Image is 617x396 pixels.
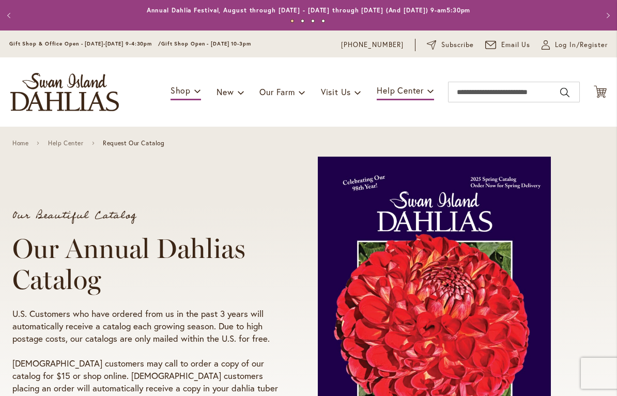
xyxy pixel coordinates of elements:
[596,5,617,26] button: Next
[9,40,161,47] span: Gift Shop & Office Open - [DATE]-[DATE] 9-4:30pm /
[290,19,294,23] button: 1 of 4
[501,40,531,50] span: Email Us
[485,40,531,50] a: Email Us
[103,140,164,147] span: Request Our Catalog
[259,86,295,97] span: Our Farm
[147,6,471,14] a: Annual Dahlia Festival, August through [DATE] - [DATE] through [DATE] (And [DATE]) 9-am5:30pm
[12,210,279,221] p: Our Beautiful Catalog
[48,140,84,147] a: Help Center
[377,85,424,96] span: Help Center
[12,233,279,295] h1: Our Annual Dahlias Catalog
[427,40,474,50] a: Subscribe
[301,19,304,23] button: 2 of 4
[12,308,279,345] p: U.S. Customers who have ordered from us in the past 3 years will automatically receive a catalog ...
[161,40,251,47] span: Gift Shop Open - [DATE] 10-3pm
[10,73,119,111] a: store logo
[12,140,28,147] a: Home
[171,85,191,96] span: Shop
[341,40,404,50] a: [PHONE_NUMBER]
[441,40,474,50] span: Subscribe
[311,19,315,23] button: 3 of 4
[555,40,608,50] span: Log In/Register
[542,40,608,50] a: Log In/Register
[321,86,351,97] span: Visit Us
[217,86,234,97] span: New
[321,19,325,23] button: 4 of 4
